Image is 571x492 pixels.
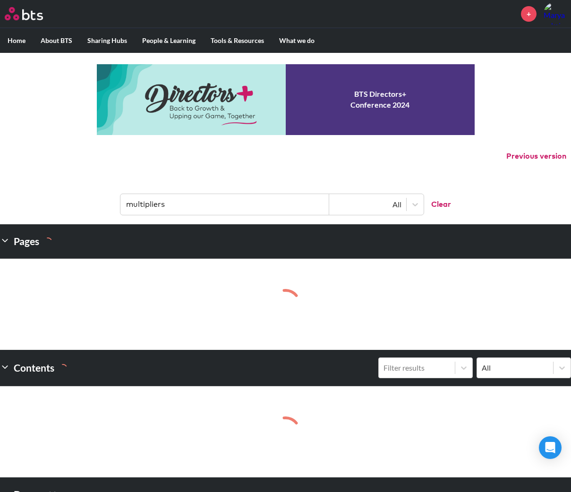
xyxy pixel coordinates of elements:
img: Marya Tykal [544,2,566,25]
div: Filter results [384,363,450,373]
img: BTS Logo [5,7,43,20]
button: Previous version [506,151,566,161]
label: About BTS [33,28,80,53]
button: Clear [424,194,451,215]
div: All [334,199,401,210]
label: Tools & Resources [203,28,272,53]
label: People & Learning [135,28,203,53]
a: + [521,6,537,22]
div: All [482,363,548,373]
a: Go home [5,7,60,20]
label: What we do [272,28,322,53]
a: Conference 2024 [97,64,475,135]
label: Sharing Hubs [80,28,135,53]
input: Find contents, pages and demos... [120,194,329,215]
a: Profile [544,2,566,25]
div: Open Intercom Messenger [539,436,562,459]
